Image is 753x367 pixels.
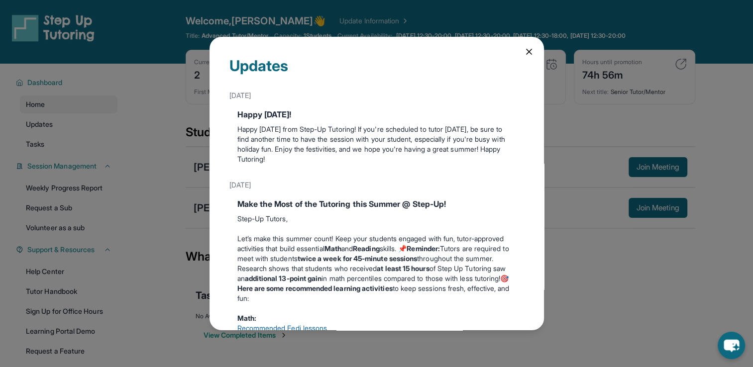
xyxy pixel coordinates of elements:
div: [DATE] [229,176,524,194]
strong: twice a week for 45-minute sessions [298,254,417,263]
strong: at least 15 hours [377,264,429,273]
p: Research shows that students who received of Step Up Tutoring saw an in math percentiles compared... [237,264,516,303]
div: [DATE] [229,87,524,104]
a: Recommended Eedi lessons [237,324,327,332]
p: Step-Up Tutors, [237,214,516,224]
div: Happy [DATE]! [237,108,516,120]
div: Updates [229,57,524,87]
p: Happy [DATE] from Step-Up Tutoring! If you're scheduled to tutor [DATE], be sure to find another ... [237,124,516,164]
button: chat-button [718,332,745,359]
strong: Reading [353,244,380,253]
strong: additional 13-point gain [245,274,322,282]
strong: Math: [237,314,256,322]
div: Make the Most of the Tutoring this Summer @ Step-Up! [237,198,516,210]
strong: Math [324,244,341,253]
strong: Reminder: [407,244,440,253]
p: Let’s make this summer count! Keep your students engaged with fun, tutor-approved activities that... [237,234,516,264]
strong: Here are some recommended learning activities [237,284,393,292]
